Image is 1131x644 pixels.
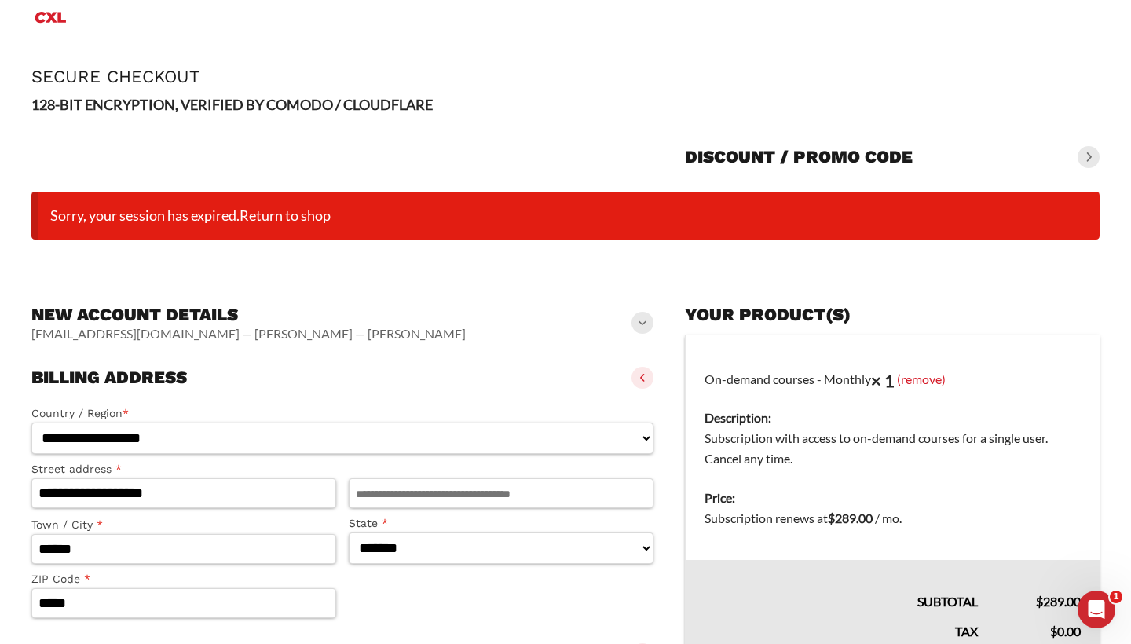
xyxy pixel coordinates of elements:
[871,370,895,391] strong: × 1
[31,304,466,326] h3: New account details
[685,146,913,168] h3: Discount / promo code
[705,488,1081,508] dt: Price:
[686,612,997,642] th: Tax
[1050,624,1057,639] span: $
[349,514,653,532] label: State
[686,335,1100,478] td: On-demand courses - Monthly
[897,371,946,386] a: (remove)
[1036,594,1081,609] bdi: 289.00
[31,367,187,389] h3: Billing address
[705,408,1081,428] dt: Description:
[31,67,1100,86] h1: Secure Checkout
[1078,591,1115,628] iframe: Intercom live chat
[31,192,1100,240] li: Sorry, your session has expired.
[240,207,331,224] a: Return to shop
[705,510,902,525] span: Subscription renews at .
[686,560,997,612] th: Subtotal
[31,96,433,113] strong: 128-BIT ENCRYPTION, VERIFIED BY COMODO / CLOUDFLARE
[1036,594,1043,609] span: $
[31,570,336,588] label: ZIP Code
[31,404,653,423] label: Country / Region
[705,428,1081,469] dd: Subscription with access to on-demand courses for a single user. Cancel any time.
[31,516,336,534] label: Town / City
[828,510,873,525] bdi: 289.00
[828,510,835,525] span: $
[875,510,899,525] span: / mo
[31,326,466,342] vaadin-horizontal-layout: [EMAIL_ADDRESS][DOMAIN_NAME] — [PERSON_NAME] — [PERSON_NAME]
[1110,591,1122,603] span: 1
[1050,624,1081,639] bdi: 0.00
[31,460,336,478] label: Street address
